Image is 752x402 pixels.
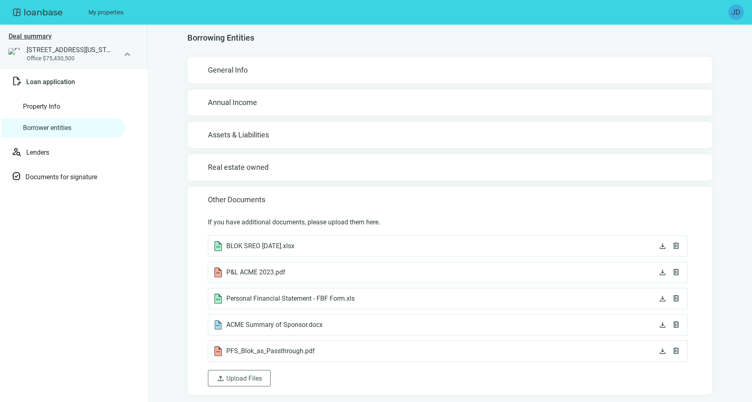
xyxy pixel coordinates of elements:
[731,7,741,18] span: JD
[659,268,667,276] span: download
[122,48,133,60] span: keyboard_arrow_up
[26,148,132,157] span: Lenders
[208,217,692,227] p: If you have additional documents, please upload them here.
[656,345,669,357] button: download
[226,321,323,329] span: ACME Summary of Sponsor.docx
[669,266,682,279] button: delete
[208,370,271,386] button: file_uploadUpload Files
[208,98,692,107] h5: Annual Income
[9,32,52,41] span: Deal summary
[672,321,680,329] span: delete
[672,347,680,355] span: delete
[8,48,21,60] img: Property photo
[669,319,682,331] button: delete
[27,54,112,62] span: Office $75,430,500
[226,295,355,303] span: Personal Financial Statement - FBF Form.xls
[669,292,682,305] button: delete
[208,65,692,75] h5: General Info
[226,242,294,250] span: BLOK SREO [DATE].xlsx
[659,347,667,355] span: download
[89,9,123,16] a: My properties
[27,46,112,54] span: [STREET_ADDRESS][US_STATE]
[208,130,692,140] h5: Assets & Liabilities
[187,33,712,43] h5: Borrowing Entities
[669,345,682,357] button: delete
[23,103,60,110] a: Property Info
[226,347,315,355] span: PFS_Blok_as_Passthrough.pdf
[659,295,667,303] span: download
[226,268,285,276] span: P&L ACME 2023.pdf
[659,321,667,329] span: download
[11,4,64,21] img: Logo
[656,240,669,252] button: download
[672,295,680,303] span: delete
[659,242,667,250] span: download
[226,375,262,382] span: Upload Files
[208,162,692,172] h5: Real estate owned
[208,195,692,205] h5: Other Documents
[119,46,136,62] button: keyboard_arrow_up
[8,32,52,41] button: Deal summary
[672,242,680,250] span: delete
[23,124,71,132] a: Borrower entities
[25,173,97,181] a: Documents for signature
[656,266,669,279] button: download
[656,319,669,331] button: download
[656,292,669,305] button: download
[216,374,225,382] span: file_upload
[26,78,132,86] span: Loan application
[669,240,682,252] button: delete
[672,268,680,276] span: delete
